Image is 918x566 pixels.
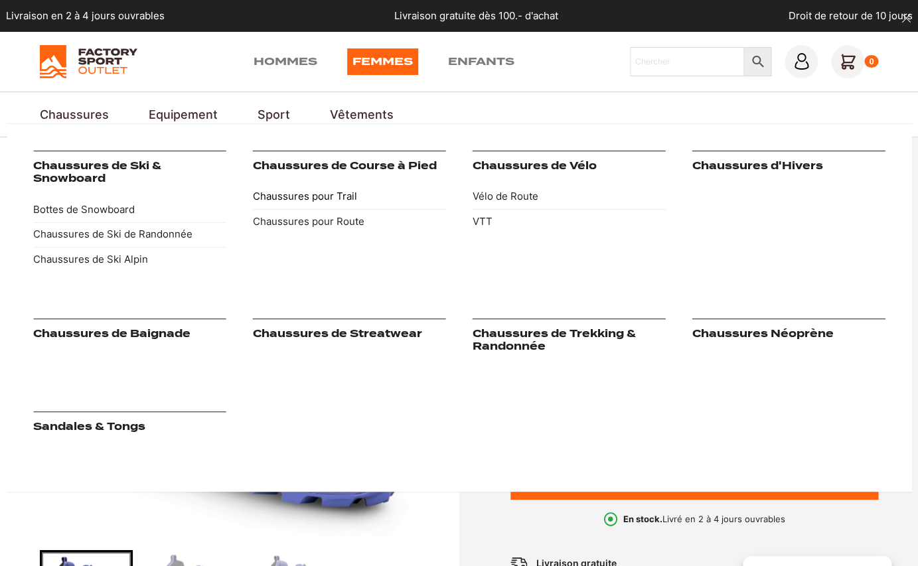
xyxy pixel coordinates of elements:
[33,328,191,340] a: Chaussures de Baignade
[473,328,636,353] a: Chaussures de Trekking & Randonnée
[33,247,226,272] a: Chaussures de Ski Alpin
[254,48,317,75] a: Hommes
[258,106,290,123] a: Sport
[40,45,137,78] img: Factory Sport Outlet
[630,47,744,76] input: Chercher
[473,160,597,172] a: Chaussures de Vélo
[473,209,666,234] a: VTT
[40,106,109,123] a: Chaussures
[473,184,666,210] a: Vélo de Route
[253,160,437,172] a: Chaussures de Course à Pied
[149,106,218,123] a: Equipement
[347,48,418,75] a: Femmes
[33,222,226,248] a: Chaussures de Ski de Randonnée
[253,209,446,234] a: Chaussures pour Route
[692,160,822,172] a: Chaussures d'Hivers
[6,9,165,24] p: Livraison en 2 à 4 jours ouvrables
[253,184,446,210] a: Chaussures pour Trail
[448,48,514,75] a: Enfants
[33,421,145,433] a: Sandales & Tongs
[692,328,833,340] a: Chaussures Néoprène
[394,9,558,24] p: Livraison gratuite dès 100.- d'achat
[253,328,422,340] a: Chaussures de Streatwear
[330,106,394,123] a: Vêtements
[623,513,785,526] p: Livré en 2 à 4 jours ouvrables
[789,9,913,24] p: Droit de retour de 10 jours
[895,7,918,30] button: dismiss
[33,160,161,185] a: Chaussures de Ski & Snowboard
[623,514,662,524] b: En stock.
[33,197,226,222] a: Bottes de Snowboard
[864,55,878,68] div: 0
